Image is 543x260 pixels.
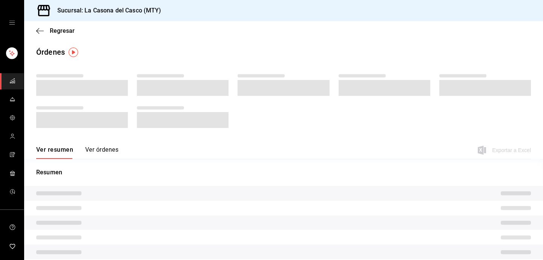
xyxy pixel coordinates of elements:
button: open drawer [9,20,15,26]
h3: Sucursal: La Casona del Casco (MTY) [51,6,161,15]
p: Resumen [36,168,531,177]
img: Tooltip marker [69,48,78,57]
div: Órdenes [36,46,65,58]
button: Ver órdenes [85,146,118,159]
div: navigation tabs [36,146,118,159]
span: Regresar [50,27,75,34]
button: Ver resumen [36,146,73,159]
button: Regresar [36,27,75,34]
